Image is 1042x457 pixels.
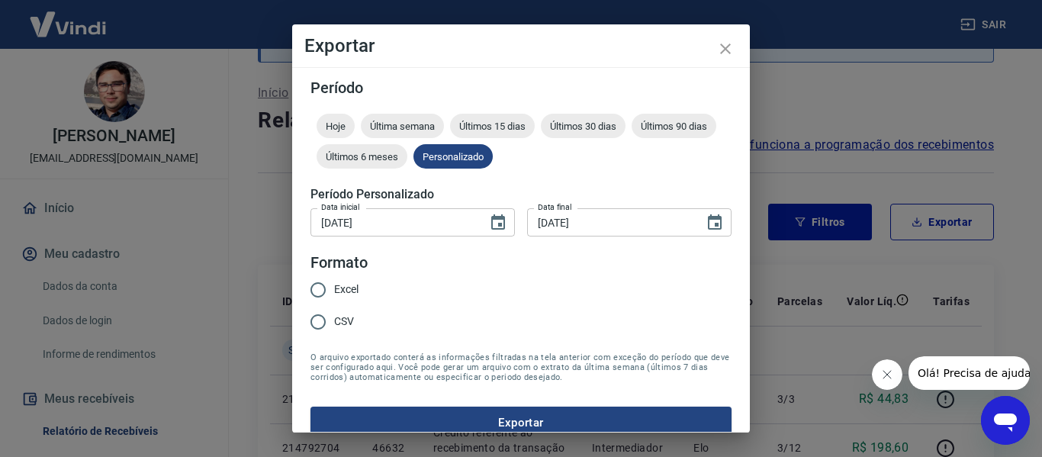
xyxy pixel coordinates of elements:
div: Últimos 6 meses [317,144,407,169]
h5: Período Personalizado [310,187,732,202]
span: Últimos 90 dias [632,121,716,132]
div: Últimos 90 dias [632,114,716,138]
span: Última semana [361,121,444,132]
h4: Exportar [304,37,738,55]
legend: Formato [310,252,368,274]
iframe: Fechar mensagem [872,359,902,390]
span: Personalizado [413,151,493,163]
iframe: Botão para abrir a janela de mensagens [981,396,1030,445]
span: Olá! Precisa de ajuda? [9,11,128,23]
span: Hoje [317,121,355,132]
span: Últimos 15 dias [450,121,535,132]
button: Choose date, selected date is 18 de set de 2025 [483,208,513,238]
div: Hoje [317,114,355,138]
h5: Período [310,80,732,95]
input: DD/MM/YYYY [310,208,477,237]
iframe: Mensagem da empresa [909,356,1030,390]
button: Choose date, selected date is 19 de set de 2025 [699,208,730,238]
input: DD/MM/YYYY [527,208,693,237]
button: Exportar [310,407,732,439]
div: Últimos 30 dias [541,114,626,138]
div: Personalizado [413,144,493,169]
label: Data final [538,201,572,213]
div: Últimos 15 dias [450,114,535,138]
span: Excel [334,282,359,298]
span: CSV [334,314,354,330]
button: close [707,31,744,67]
div: Última semana [361,114,444,138]
span: Últimos 30 dias [541,121,626,132]
span: Últimos 6 meses [317,151,407,163]
label: Data inicial [321,201,360,213]
span: O arquivo exportado conterá as informações filtradas na tela anterior com exceção do período que ... [310,352,732,382]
